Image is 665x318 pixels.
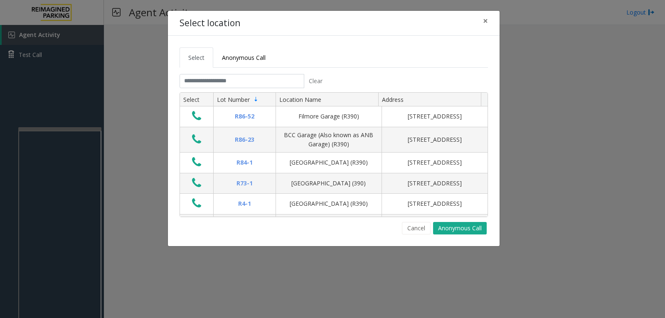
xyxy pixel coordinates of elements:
[219,199,271,208] div: R4-1
[281,158,377,167] div: [GEOGRAPHIC_DATA] (R390)
[382,96,404,104] span: Address
[387,199,483,208] div: [STREET_ADDRESS]
[433,222,487,234] button: Anonymous Call
[279,96,321,104] span: Location Name
[281,112,377,121] div: Filmore Garage (R390)
[180,93,488,217] div: Data table
[219,158,271,167] div: R84-1
[387,112,483,121] div: [STREET_ADDRESS]
[217,96,250,104] span: Lot Number
[477,11,494,31] button: Close
[219,135,271,144] div: R86-23
[281,131,377,149] div: BCC Garage (Also known as ANB Garage) (R390)
[402,222,431,234] button: Cancel
[304,74,328,88] button: Clear
[387,158,483,167] div: [STREET_ADDRESS]
[253,96,259,103] span: Sortable
[222,54,266,62] span: Anonymous Call
[281,199,377,208] div: [GEOGRAPHIC_DATA] (R390)
[219,179,271,188] div: R73-1
[180,17,240,30] h4: Select location
[180,93,213,107] th: Select
[483,15,488,27] span: ×
[180,47,488,68] ul: Tabs
[387,135,483,144] div: [STREET_ADDRESS]
[387,179,483,188] div: [STREET_ADDRESS]
[188,54,204,62] span: Select
[219,112,271,121] div: R86-52
[281,179,377,188] div: [GEOGRAPHIC_DATA] (390)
